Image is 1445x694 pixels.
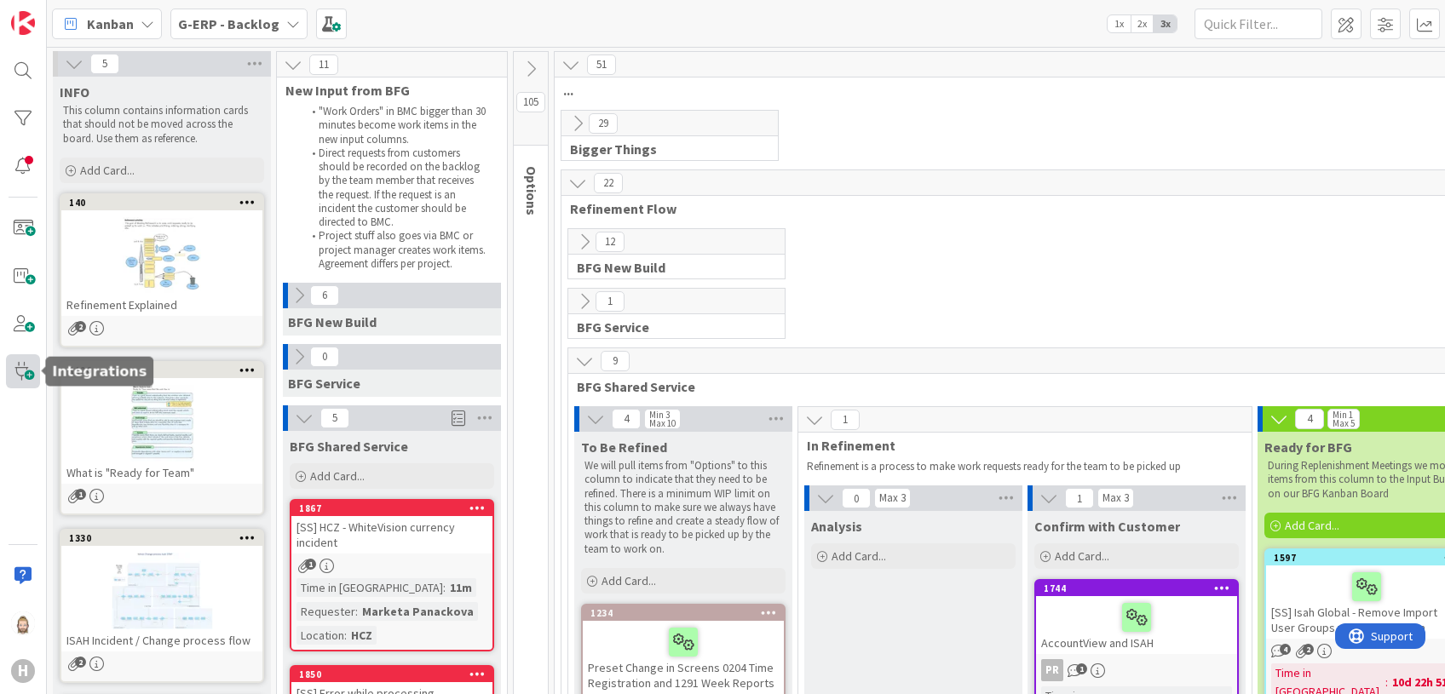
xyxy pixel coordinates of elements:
[305,559,316,570] span: 1
[1264,439,1352,456] span: Ready for BFG
[296,626,344,645] div: Location
[1333,419,1355,427] div: Max 5
[60,83,89,100] span: INFO
[596,291,625,312] span: 1
[601,351,630,371] span: 9
[90,54,119,74] span: 5
[291,516,492,553] div: [SS] HCZ - WhiteVision currency incident
[807,437,1230,454] span: In Refinement
[581,439,667,456] span: To Be Refined
[842,488,871,508] span: 0
[1044,582,1237,594] div: 1744
[69,364,262,376] div: 1126
[87,14,134,34] span: Kanban
[1102,494,1129,502] div: Max 3
[1333,410,1353,419] div: Min 1
[516,92,545,112] span: 105
[589,113,618,134] span: 29
[1036,581,1237,654] div: 1744AccountView and ISAH
[347,626,377,645] div: HCZ
[1385,673,1388,691] span: :
[1036,659,1237,681] div: PR
[291,501,492,516] div: 1867
[832,548,886,564] span: Add Card...
[69,197,262,209] div: 140
[1295,409,1324,429] span: 4
[11,11,35,35] img: Visit kanbanzone.com
[1055,548,1109,564] span: Add Card...
[61,294,262,316] div: Refinement Explained
[302,105,487,146] li: "Work Orders" in BMC bigger than 30 minutes become work items in the new input columns.
[310,347,339,367] span: 0
[288,375,360,392] span: BFG Service
[61,363,262,378] div: 1126
[807,460,1233,473] p: Refinement is a process to make work requests ready for the team to be picked up
[296,578,443,597] div: Time in [GEOGRAPHIC_DATA]
[587,54,616,75] span: 51
[52,364,147,380] h5: Integrations
[1154,15,1177,32] span: 3x
[1195,9,1322,39] input: Quick Filter...
[309,54,338,75] span: 11
[310,285,339,306] span: 6
[577,259,763,276] span: BFG New Build
[1303,644,1314,655] span: 2
[11,659,35,683] div: H
[61,195,262,210] div: 140
[446,578,476,597] div: 11m
[296,602,355,621] div: Requester
[60,529,264,683] a: 1330ISAH Incident / Change process flow
[61,531,262,546] div: 1330
[61,629,262,651] div: ISAH Incident / Change process flow
[1034,518,1180,535] span: Confirm with Customer
[75,489,86,500] span: 1
[60,361,264,515] a: 1126What is "Ready for Team"
[310,468,365,484] span: Add Card...
[1036,596,1237,654] div: AccountView and ISAH
[1285,518,1339,533] span: Add Card...
[80,163,135,178] span: Add Card...
[831,410,860,430] span: 1
[61,363,262,484] div: 1126What is "Ready for Team"
[1065,488,1094,508] span: 1
[61,462,262,484] div: What is "Ready for Team"
[649,419,676,427] div: Max 10
[69,532,262,544] div: 1330
[1076,663,1087,674] span: 1
[584,459,782,556] p: We will pull items from "Options" to this column to indicate that they need to be refined. There ...
[879,494,906,502] div: Max 3
[583,605,784,694] div: 1234Preset Change in Screens 0204 Time Registration and 1291 Week Reports
[299,502,492,514] div: 1867
[299,668,492,680] div: 1850
[577,318,763,336] span: BFG Service
[583,605,784,621] div: 1234
[320,408,349,428] span: 5
[302,146,487,230] li: Direct requests from customers should be recorded on the backlog by the team member that receives...
[590,607,784,619] div: 1234
[811,518,862,535] span: Analysis
[358,602,478,621] div: Marketa Panackova
[61,195,262,316] div: 140Refinement Explained
[1108,15,1131,32] span: 1x
[443,578,446,597] span: :
[612,409,641,429] span: 4
[1280,644,1291,655] span: 4
[178,15,279,32] b: G-ERP - Backlog
[60,193,264,347] a: 140Refinement Explained
[355,602,358,621] span: :
[75,321,86,332] span: 2
[570,141,757,158] span: Bigger Things
[1041,659,1063,681] div: PR
[288,313,377,330] span: BFG New Build
[11,611,35,635] img: Rv
[63,104,261,146] p: This column contains information cards that should not be moved across the board. Use them as ref...
[285,82,486,99] span: New Input from BFG
[36,3,78,23] span: Support
[75,657,86,668] span: 2
[344,626,347,645] span: :
[596,232,625,252] span: 12
[1131,15,1154,32] span: 2x
[290,499,494,651] a: 1867[SS] HCZ - WhiteVision currency incidentTime in [GEOGRAPHIC_DATA]:11mRequester:Marketa Panack...
[290,438,408,455] span: BFG Shared Service
[602,573,656,588] span: Add Card...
